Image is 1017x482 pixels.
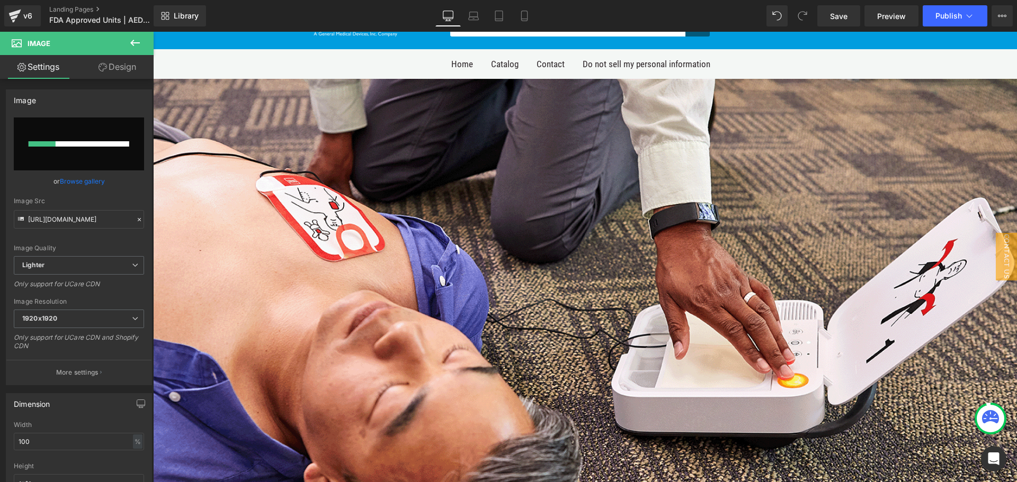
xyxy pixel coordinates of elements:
a: Contact [374,17,421,47]
a: Catalog [329,17,374,47]
div: Image [14,90,36,105]
span: Do not sell my personal information [430,27,557,38]
a: Mobile [512,5,537,26]
div: Image Quality [14,244,144,252]
a: Do not sell my personal information [421,17,566,47]
input: auto [14,433,144,450]
a: Tablet [486,5,512,26]
span: Catalog [338,27,365,38]
a: New Library [154,5,206,26]
a: Laptop [461,5,486,26]
span: Publish [935,12,962,20]
span: Library [174,11,199,21]
b: Lighter [22,261,44,269]
div: % [133,434,142,449]
span: Save [830,11,847,22]
div: Dimension [14,394,50,408]
div: v6 [21,9,34,23]
span: FDA Approved Units | AED Professionals [49,16,151,24]
p: More settings [56,368,99,377]
input: Link [14,210,144,229]
a: Preview [864,5,918,26]
a: Design [79,55,156,79]
div: Only support for UCare CDN [14,280,144,295]
span: Contact [383,27,412,38]
b: 1920x1920 [22,314,57,322]
span: Preview [877,11,906,22]
div: Image Resolution [14,298,144,305]
button: Redo [792,5,813,26]
a: Landing Pages [49,5,171,14]
div: Width [14,421,144,429]
div: Open Intercom Messenger [981,446,1006,471]
a: v6 [4,5,41,26]
div: Only support for UCare CDN and Shopify CDN [14,333,144,357]
div: Image Src [14,197,144,205]
button: Publish [923,5,987,26]
a: Home [298,17,329,47]
span: Contact US [843,201,864,249]
a: Desktop [435,5,461,26]
div: or [14,176,144,187]
button: More [992,5,1013,26]
button: Undo [766,5,788,26]
button: More settings [6,360,151,385]
a: Browse gallery [60,172,105,190]
span: Home [298,27,320,38]
div: Height [14,462,144,470]
nav: Primary navigation [61,17,803,47]
span: Image [28,39,50,48]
